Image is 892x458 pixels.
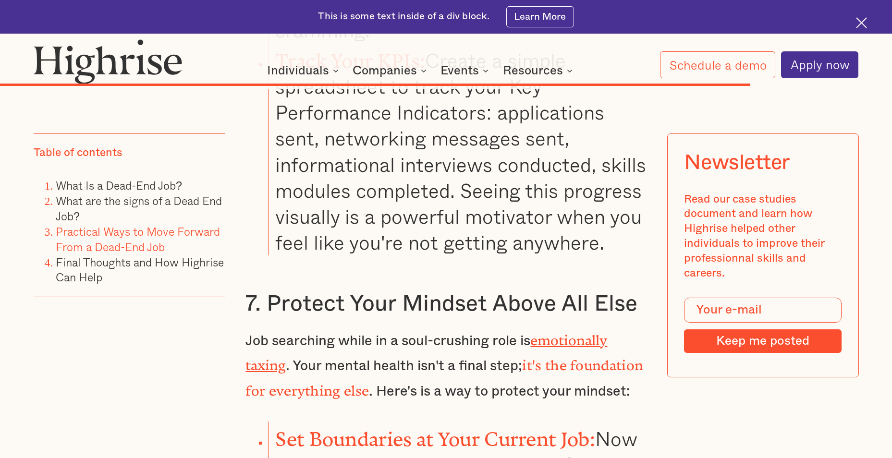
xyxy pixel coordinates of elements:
[684,298,841,353] form: Modal Form
[781,51,859,78] a: Apply now
[440,65,479,76] div: Events
[56,223,220,255] a: Practical Ways to Move Forward From a Dead-End Job
[684,192,841,281] div: Read our case studies document and learn how Highrise helped other individuals to improve their p...
[684,298,841,323] input: Your e-mail
[440,65,491,76] div: Events
[56,177,182,194] a: What Is a Dead-End Job?
[684,329,841,353] input: Keep me posted
[503,65,563,76] div: Resources
[353,65,429,76] div: Companies
[245,357,643,392] strong: it's the foundation for everything else
[353,65,417,76] div: Companies
[503,65,575,76] div: Resources
[506,6,574,27] a: Learn More
[318,10,489,24] div: This is some text inside of a div block.
[275,428,595,441] strong: Set Boundaries at Your Current Job:
[268,43,647,255] li: Create a simple spreadsheet to track your Key Performance Indicators: applications sent, networki...
[34,145,122,160] div: Table of contents
[267,65,342,76] div: Individuals
[56,253,224,286] a: Final Thoughts and How Highrise Can Help
[660,51,776,78] a: Schedule a demo
[245,328,646,402] p: Job searching while in a soul-crushing role is . Your mental health isn't a final step; . Here's ...
[245,290,646,318] h3: 7. Protect Your Mindset Above All Else
[684,151,790,175] div: Newsletter
[56,192,222,225] a: What are the signs of a Dead End Job?
[267,65,329,76] div: Individuals
[856,17,867,28] img: Cross icon
[34,39,183,84] img: Highrise logo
